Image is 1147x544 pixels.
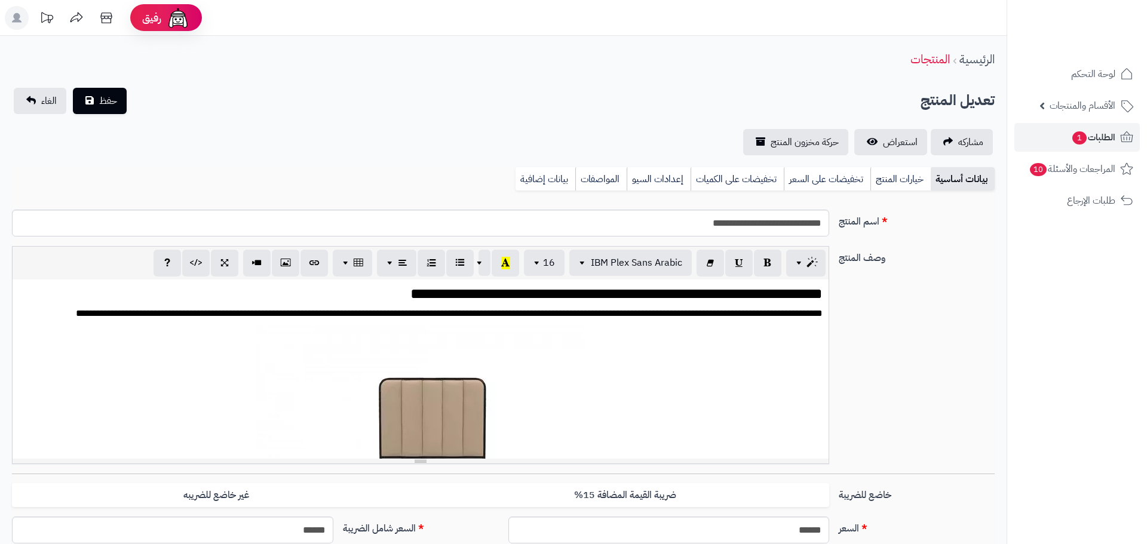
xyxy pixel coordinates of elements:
[1066,33,1136,59] img: logo-2.png
[771,135,839,149] span: حركة مخزون المنتج
[834,210,999,229] label: اسم المنتج
[1072,131,1087,145] span: 1
[99,94,117,108] span: حفظ
[931,167,995,191] a: بيانات أساسية
[870,167,931,191] a: خيارات المنتج
[12,483,421,508] label: غير خاضع للضريبه
[166,6,190,30] img: ai-face.png
[883,135,918,149] span: استعراض
[1014,60,1140,88] a: لوحة التحكم
[834,517,999,536] label: السعر
[1014,186,1140,215] a: طلبات الإرجاع
[516,167,575,191] a: بيانات إضافية
[931,129,993,155] a: مشاركه
[959,50,995,68] a: الرئيسية
[910,50,950,68] a: المنتجات
[73,88,127,114] button: حفظ
[575,167,627,191] a: المواصفات
[784,167,870,191] a: تخفيضات على السعر
[958,135,983,149] span: مشاركه
[421,483,829,508] label: ضريبة القيمة المضافة 15%
[14,88,66,114] a: الغاء
[921,88,995,113] h2: تعديل المنتج
[1050,97,1115,114] span: الأقسام والمنتجات
[524,250,565,276] button: 16
[691,167,784,191] a: تخفيضات على الكميات
[32,6,62,33] a: تحديثات المنصة
[1014,123,1140,152] a: الطلبات1
[543,256,555,270] span: 16
[41,94,57,108] span: الغاء
[1067,192,1115,209] span: طلبات الإرجاع
[338,517,504,536] label: السعر شامل الضريبة
[1029,161,1115,177] span: المراجعات والأسئلة
[1071,66,1115,82] span: لوحة التحكم
[1014,155,1140,183] a: المراجعات والأسئلة10
[591,256,682,270] span: IBM Plex Sans Arabic
[854,129,927,155] a: استعراض
[1030,163,1047,176] span: 10
[743,129,848,155] a: حركة مخزون المنتج
[1071,129,1115,146] span: الطلبات
[834,246,999,265] label: وصف المنتج
[569,250,692,276] button: IBM Plex Sans Arabic
[627,167,691,191] a: إعدادات السيو
[834,483,999,502] label: خاضع للضريبة
[142,11,161,25] span: رفيق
